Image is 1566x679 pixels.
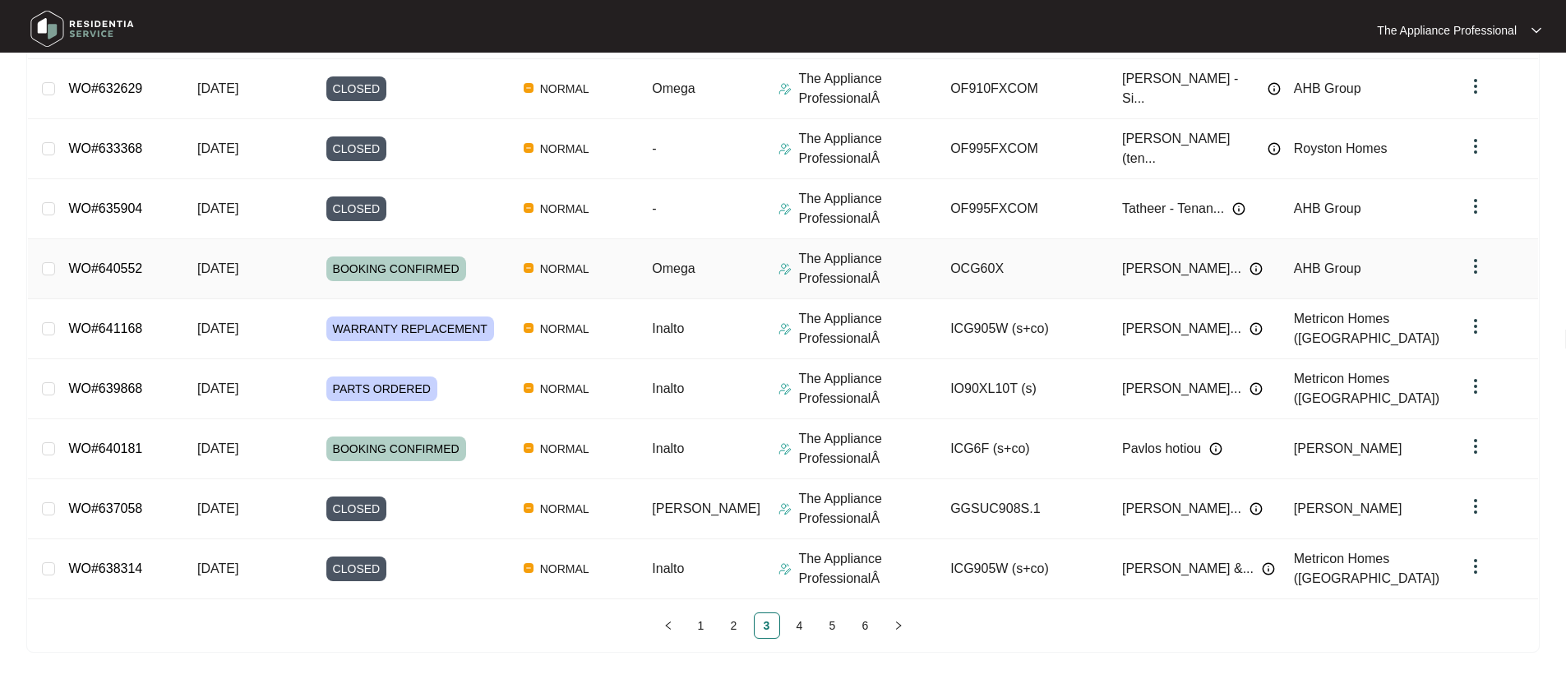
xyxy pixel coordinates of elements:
[197,201,238,215] span: [DATE]
[1122,499,1241,519] span: [PERSON_NAME]...
[1122,69,1259,109] span: [PERSON_NAME] - Si...
[1250,382,1263,395] img: Info icon
[534,559,596,579] span: NORMAL
[937,179,1109,239] td: OF995FXCOM
[1122,129,1259,169] span: [PERSON_NAME] (ten...
[1209,442,1222,455] img: Info icon
[1294,441,1402,455] span: [PERSON_NAME]
[1377,22,1517,39] p: The Appliance Professional
[722,613,746,638] a: 2
[798,189,937,229] p: The Appliance ProfessionalÂ
[524,143,534,153] img: Vercel Logo
[534,439,596,459] span: NORMAL
[1466,557,1485,576] img: dropdown arrow
[787,612,813,639] li: 4
[778,322,792,335] img: Assigner Icon
[820,613,845,638] a: 5
[197,561,238,575] span: [DATE]
[68,441,142,455] a: WO#640181
[1250,502,1263,515] img: Info icon
[524,83,534,93] img: Vercel Logo
[534,259,596,279] span: NORMAL
[652,501,760,515] span: [PERSON_NAME]
[1531,26,1541,35] img: dropdown arrow
[524,323,534,333] img: Vercel Logo
[778,442,792,455] img: Assigner Icon
[1250,262,1263,275] img: Info icon
[1466,436,1485,456] img: dropdown arrow
[326,497,387,521] span: CLOSED
[655,612,681,639] li: Previous Page
[937,119,1109,179] td: OF995FXCOM
[652,201,656,215] span: -
[534,499,596,519] span: NORMAL
[652,561,684,575] span: Inalto
[798,369,937,409] p: The Appliance ProfessionalÂ
[197,81,238,95] span: [DATE]
[197,141,238,155] span: [DATE]
[524,383,534,393] img: Vercel Logo
[1122,259,1241,279] span: [PERSON_NAME]...
[652,81,695,95] span: Omega
[1122,319,1241,339] span: [PERSON_NAME]...
[798,69,937,109] p: The Appliance ProfessionalÂ
[326,136,387,161] span: CLOSED
[326,316,494,341] span: WARRANTY REPLACEMENT
[1268,82,1281,95] img: Info icon
[937,539,1109,599] td: ICG905W (s+co)
[798,249,937,289] p: The Appliance ProfessionalÂ
[1466,76,1485,96] img: dropdown arrow
[326,256,466,281] span: BOOKING CONFIRMED
[326,76,387,101] span: CLOSED
[197,441,238,455] span: [DATE]
[1466,316,1485,336] img: dropdown arrow
[721,612,747,639] li: 2
[778,142,792,155] img: Assigner Icon
[885,612,912,639] li: Next Page
[1294,201,1361,215] span: AHB Group
[1294,312,1439,345] span: Metricon Homes ([GEOGRAPHIC_DATA])
[798,489,937,529] p: The Appliance ProfessionalÂ
[1466,196,1485,216] img: dropdown arrow
[68,381,142,395] a: WO#639868
[1122,559,1254,579] span: [PERSON_NAME] &...
[1250,322,1263,335] img: Info icon
[1294,81,1361,95] span: AHB Group
[534,139,596,159] span: NORMAL
[68,261,142,275] a: WO#640552
[885,612,912,639] button: right
[68,141,142,155] a: WO#633368
[652,441,684,455] span: Inalto
[894,621,903,630] span: right
[197,261,238,275] span: [DATE]
[652,261,695,275] span: Omega
[778,82,792,95] img: Assigner Icon
[326,436,466,461] span: BOOKING CONFIRMED
[1232,202,1245,215] img: Info icon
[778,382,792,395] img: Assigner Icon
[524,263,534,273] img: Vercel Logo
[25,4,140,53] img: residentia service logo
[853,613,878,638] a: 6
[652,141,656,155] span: -
[689,613,714,638] a: 1
[652,381,684,395] span: Inalto
[1122,199,1224,219] span: Tatheer - Tenan...
[778,502,792,515] img: Assigner Icon
[688,612,714,639] li: 1
[1294,501,1402,515] span: [PERSON_NAME]
[937,359,1109,419] td: IO90XL10T (s)
[197,501,238,515] span: [DATE]
[1122,379,1241,399] span: [PERSON_NAME]...
[937,239,1109,299] td: OCG60X
[524,203,534,213] img: Vercel Logo
[754,612,780,639] li: 3
[778,562,792,575] img: Assigner Icon
[655,612,681,639] button: left
[1122,439,1201,459] span: Pavlos hotiou
[1268,142,1281,155] img: Info icon
[524,443,534,453] img: Vercel Logo
[1466,376,1485,396] img: dropdown arrow
[534,79,596,99] span: NORMAL
[1466,136,1485,156] img: dropdown arrow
